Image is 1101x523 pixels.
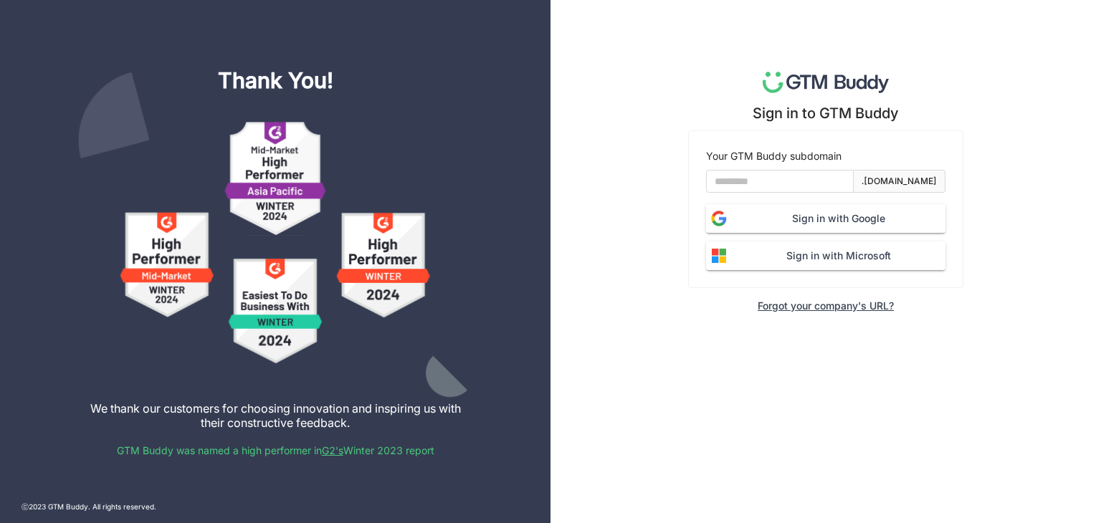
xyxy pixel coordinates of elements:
[862,175,937,188] div: .[DOMAIN_NAME]
[706,204,945,233] button: Sign in with Google
[706,148,945,164] div: Your GTM Buddy subdomain
[753,105,899,122] div: Sign in to GTM Buddy
[322,444,343,456] a: G2's
[706,241,945,270] button: Sign in with Microsoft
[763,72,890,93] img: logo
[758,299,894,312] div: Forgot your company's URL?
